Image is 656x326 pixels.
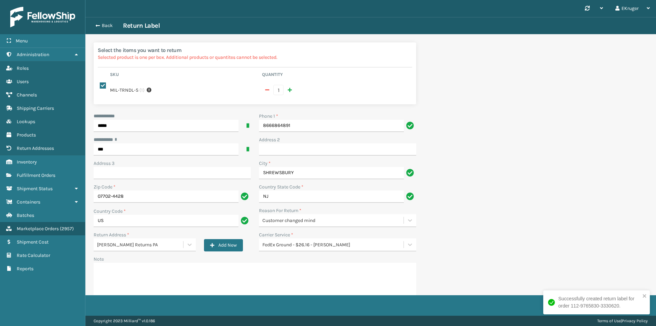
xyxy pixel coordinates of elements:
[17,52,49,57] span: Administration
[123,22,160,30] h3: Return Label
[259,231,293,238] label: Carrier Service
[259,160,271,167] label: City
[17,226,59,232] span: Marketplace Orders
[16,38,28,44] span: Menu
[17,92,37,98] span: Channels
[108,71,260,80] th: Sku
[17,239,49,245] span: Shipment Cost
[92,23,123,29] button: Back
[17,65,29,71] span: Roles
[98,54,412,61] p: Selected product is one per box. Additional products or quantites cannot be selected.
[260,71,412,80] th: Quantity
[94,183,115,191] label: Zip Code
[94,231,129,238] label: Return Address
[17,212,34,218] span: Batches
[262,217,404,224] div: Customer changed mind
[259,207,301,214] label: Reason For Return
[17,105,54,111] span: Shipping Carriers
[17,145,54,151] span: Return Addresses
[94,208,126,215] label: Country Code
[17,186,53,192] span: Shipment Status
[97,241,184,248] div: [PERSON_NAME] Returns PA
[259,113,278,120] label: Phone 1
[17,119,35,125] span: Lookups
[110,87,138,94] label: MIL-TRNDL-S
[17,252,50,258] span: Rate Calculator
[17,172,55,178] span: Fulfillment Orders
[642,293,647,300] button: close
[17,266,33,272] span: Reports
[259,183,303,191] label: Country State Code
[17,159,37,165] span: Inventory
[60,226,74,232] span: ( 2957 )
[139,87,145,94] span: ( 1 )
[94,256,104,262] label: Note
[259,136,280,143] label: Address 2
[94,316,155,326] p: Copyright 2023 Milliard™ v 1.0.186
[98,47,412,54] h2: Select the items you want to return
[17,132,36,138] span: Products
[558,295,640,310] div: Successfully created return label for order 112-9765830-3330620.
[262,241,404,248] div: FedEx Ground - $26.16 - [PERSON_NAME]
[17,199,40,205] span: Containers
[94,160,114,167] label: Address 3
[204,239,243,251] button: Add New
[17,79,29,84] span: Users
[10,7,75,27] img: logo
